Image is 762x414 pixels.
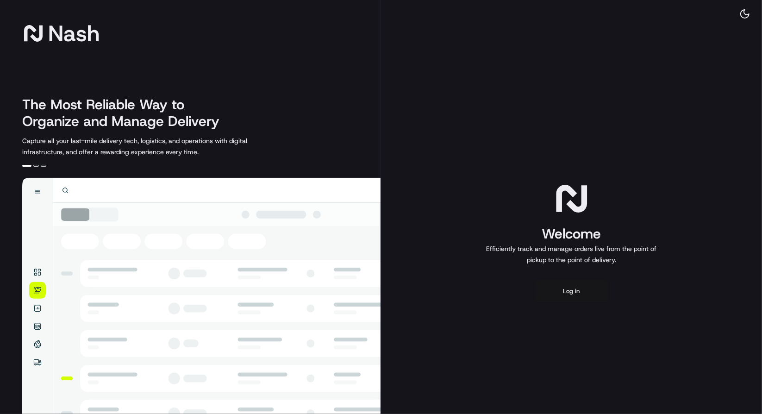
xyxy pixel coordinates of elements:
p: Capture all your last-mile delivery tech, logistics, and operations with digital infrastructure, ... [22,135,289,157]
span: Nash [48,24,100,43]
button: Log in [535,280,609,302]
h1: Welcome [483,225,661,243]
p: Efficiently track and manage orders live from the point of pickup to the point of delivery. [483,243,661,265]
h2: The Most Reliable Way to Organize and Manage Delivery [22,96,230,130]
